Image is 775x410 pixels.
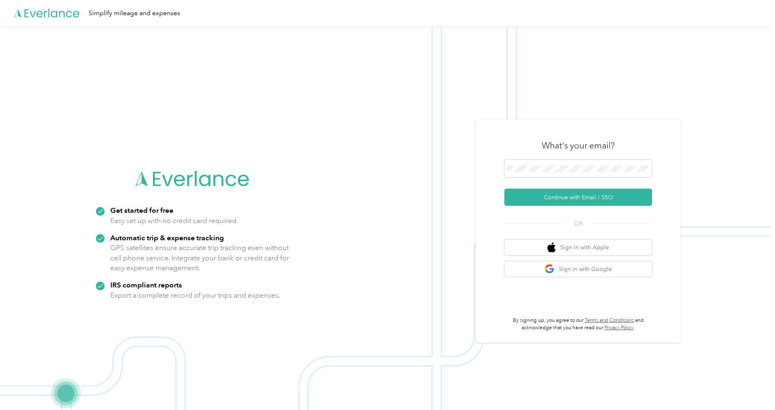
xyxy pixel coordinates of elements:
[585,317,634,323] a: Terms and Conditions
[110,216,237,226] p: Easy set up with no credit card required
[545,264,555,274] img: google logo
[542,140,615,151] h3: What's your email?
[504,239,652,255] button: apple logoSign in with Apple
[504,261,652,277] button: google logoSign in with Google
[564,219,593,228] span: OR
[110,280,182,289] strong: IRS compliant reports
[504,317,652,331] p: By signing up, you agree to our and acknowledge that you have read our .
[547,242,556,253] img: apple logo
[110,243,289,273] p: GPS satellites ensure accurate trip tracking even without cell phone service. Integrate your bank...
[110,290,280,301] p: Export a complete record of your trips and expenses.
[504,189,652,206] button: Continue with Email / SSO
[89,8,180,18] div: Simplify mileage and expenses
[729,364,775,410] iframe: Everlance-gr Chat Button Frame
[110,233,224,242] strong: Automatic trip & expense tracking
[110,206,173,214] strong: Get started for free
[604,325,634,331] a: Privacy Policy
